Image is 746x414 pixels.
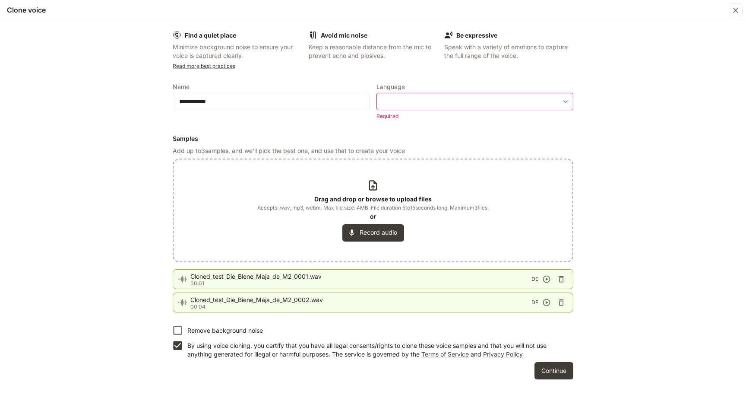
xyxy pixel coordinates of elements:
[444,43,573,60] p: Speak with a variety of emotions to capture the full range of the voice.
[456,32,497,39] b: Be expressive
[190,281,531,286] p: 00:01
[309,43,438,60] p: Keep a reasonable distance from the mic to prevent echo and plosives.
[187,326,263,335] p: Remove background noise
[173,146,573,155] p: Add up to 3 samples, and we'll pick the best one, and use that to create your voice
[377,97,573,106] div: ​
[185,32,236,39] b: Find a quiet place
[173,84,190,90] p: Name
[531,275,538,283] span: DE
[190,272,531,281] span: Cloned_test_Die_Biene_Maja_de_M2_0001.wav
[173,63,235,69] a: Read more best practices
[321,32,367,39] b: Avoid mic noise
[190,304,531,309] p: 00:04
[376,112,567,121] p: Required
[190,296,531,304] span: Cloned_test_Die_Biene_Maja_de_M2_0002.wav
[483,350,523,358] a: Privacy Policy
[173,43,302,60] p: Minimize background noise to ensure your voice is captured clearly.
[7,5,46,15] h5: Clone voice
[342,224,404,242] button: Record audio
[187,341,566,359] p: By using voice cloning, you certify that you have all legal consents/rights to clone these voice ...
[257,204,489,212] span: Accepts: wav, mp3, webm. Max file size: 4MB. File duration 5 to 15 seconds long. Maximum 3 files.
[376,84,405,90] p: Language
[370,213,376,220] b: or
[534,362,573,379] button: Continue
[314,195,432,203] b: Drag and drop or browse to upload files
[421,350,469,358] a: Terms of Service
[531,298,538,307] span: DE
[173,134,573,143] h6: Samples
